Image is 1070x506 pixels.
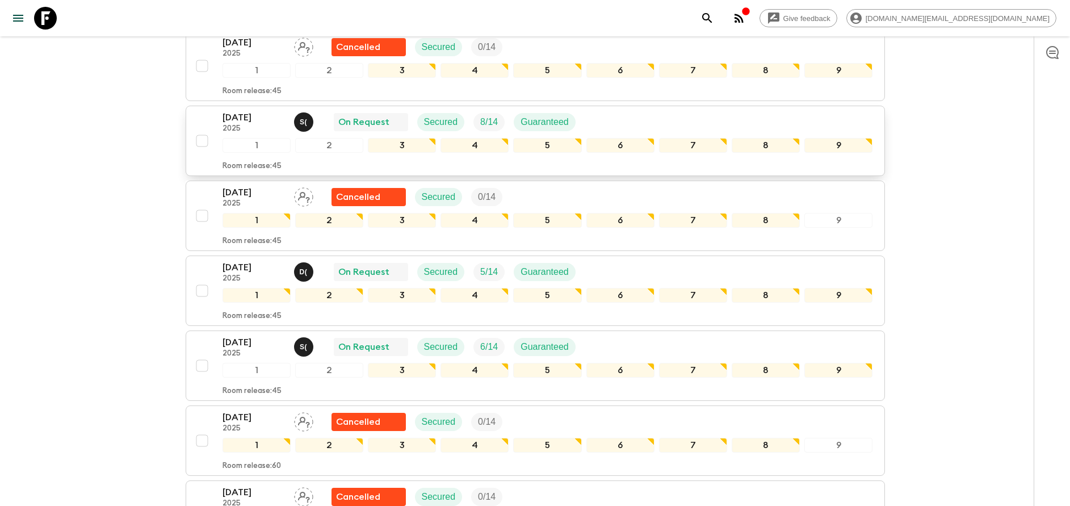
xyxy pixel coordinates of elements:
p: Guaranteed [521,265,569,279]
span: [DOMAIN_NAME][EMAIL_ADDRESS][DOMAIN_NAME] [859,14,1056,23]
a: Give feedback [760,9,837,27]
p: 2025 [223,199,285,208]
div: 5 [513,138,581,153]
p: 0 / 14 [478,415,496,429]
p: Cancelled [336,415,380,429]
p: D ( [300,267,308,277]
p: 6 / 14 [480,340,498,354]
button: [DATE]2025Dedi (Komang) WardanaOn RequestSecuredTrip FillGuaranteed123456789Room release:45 [186,256,885,326]
div: 1 [223,63,291,78]
span: Assign pack leader [294,416,313,425]
div: 6 [586,438,654,453]
div: Trip Fill [473,338,505,356]
div: 2 [295,138,363,153]
div: Secured [417,113,465,131]
div: Secured [415,188,463,206]
button: search adventures [696,7,719,30]
div: Flash Pack cancellation [332,188,406,206]
p: 2025 [223,349,285,358]
div: 3 [368,363,436,378]
div: 6 [586,138,654,153]
div: 5 [513,213,581,228]
p: Room release: 45 [223,87,282,96]
button: [DATE]2025Assign pack leaderFlash Pack cancellationSecuredTrip Fill123456789Room release:45 [186,31,885,101]
div: 9 [804,213,872,228]
div: Trip Fill [471,38,502,56]
p: Secured [424,115,458,129]
p: [DATE] [223,186,285,199]
div: 9 [804,363,872,378]
div: 2 [295,63,363,78]
p: [DATE] [223,36,285,49]
p: S ( [300,342,307,352]
p: On Request [338,115,389,129]
span: Shandy (Putu) Sandhi Astra Juniawan [294,116,316,125]
div: Trip Fill [471,188,502,206]
div: Secured [417,263,465,281]
div: Flash Pack cancellation [332,488,406,506]
p: On Request [338,340,389,354]
p: Cancelled [336,190,380,204]
div: 5 [513,63,581,78]
div: 8 [732,363,800,378]
div: 4 [440,138,509,153]
div: 1 [223,288,291,303]
div: 8 [732,63,800,78]
p: [DATE] [223,111,285,124]
div: 4 [440,438,509,453]
p: Room release: 45 [223,237,282,246]
div: Trip Fill [473,263,505,281]
div: 1 [223,363,291,378]
button: menu [7,7,30,30]
div: 7 [659,138,727,153]
button: [DATE]2025Assign pack leaderFlash Pack cancellationSecuredTrip Fill123456789Room release:60 [186,405,885,476]
div: Trip Fill [471,413,502,431]
div: 9 [804,288,872,303]
p: Secured [422,490,456,504]
div: 4 [440,288,509,303]
span: Dedi (Komang) Wardana [294,266,316,275]
p: Cancelled [336,40,380,54]
div: 4 [440,363,509,378]
div: 3 [368,213,436,228]
p: 5 / 14 [480,265,498,279]
div: 1 [223,438,291,453]
p: Room release: 45 [223,312,282,321]
div: Secured [417,338,465,356]
div: 6 [586,288,654,303]
div: 7 [659,63,727,78]
button: [DATE]2025Shandy (Putu) Sandhi Astra JuniawanOn RequestSecuredTrip FillGuaranteed123456789Room re... [186,106,885,176]
p: 8 / 14 [480,115,498,129]
p: 2025 [223,124,285,133]
p: 0 / 14 [478,490,496,504]
div: 4 [440,63,509,78]
div: 3 [368,288,436,303]
div: 5 [513,363,581,378]
div: 4 [440,213,509,228]
div: 9 [804,138,872,153]
p: Cancelled [336,490,380,504]
p: 0 / 14 [478,40,496,54]
p: Guaranteed [521,115,569,129]
div: Trip Fill [473,113,505,131]
p: Guaranteed [521,340,569,354]
p: Secured [424,265,458,279]
p: 0 / 14 [478,190,496,204]
div: 7 [659,288,727,303]
p: Room release: 45 [223,387,282,396]
p: S ( [300,118,307,127]
p: 2025 [223,274,285,283]
span: Assign pack leader [294,491,313,500]
div: 9 [804,63,872,78]
div: Secured [415,38,463,56]
p: Room release: 45 [223,162,282,171]
div: 2 [295,438,363,453]
div: 8 [732,213,800,228]
div: 8 [732,288,800,303]
div: 3 [368,63,436,78]
div: 7 [659,213,727,228]
span: Give feedback [777,14,837,23]
div: 5 [513,438,581,453]
span: Shandy (Putu) Sandhi Astra Juniawan [294,341,316,350]
p: [DATE] [223,261,285,274]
